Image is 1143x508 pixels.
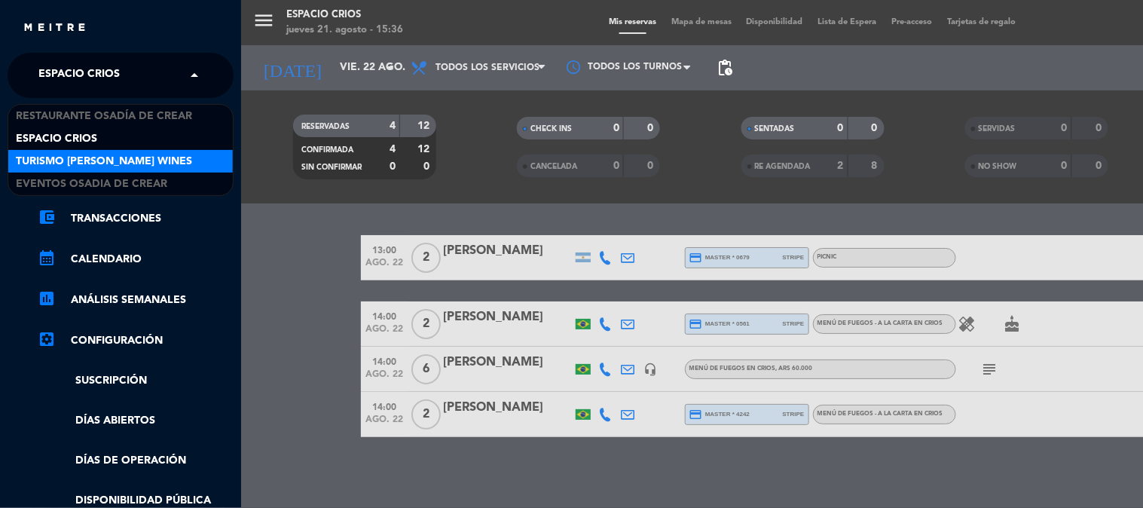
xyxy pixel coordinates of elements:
span: Espacio Crios [38,60,120,91]
i: settings_applications [38,330,56,348]
span: Espacio Crios [16,130,97,148]
i: calendar_month [38,249,56,267]
span: Turismo [PERSON_NAME] Wines [16,153,192,170]
i: account_balance_wallet [38,208,56,226]
a: account_balance_walletTransacciones [38,210,234,228]
i: assessment [38,289,56,308]
span: Eventos Osadia de Crear [16,176,167,193]
a: Configuración [38,332,234,350]
a: assessmentANÁLISIS SEMANALES [38,291,234,309]
a: Suscripción [38,372,234,390]
span: pending_actions [716,59,734,77]
img: MEITRE [23,23,87,34]
a: Días abiertos [38,412,234,430]
span: Restaurante Osadía de Crear [16,108,192,125]
a: Días de Operación [38,452,234,470]
a: calendar_monthCalendario [38,250,234,268]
